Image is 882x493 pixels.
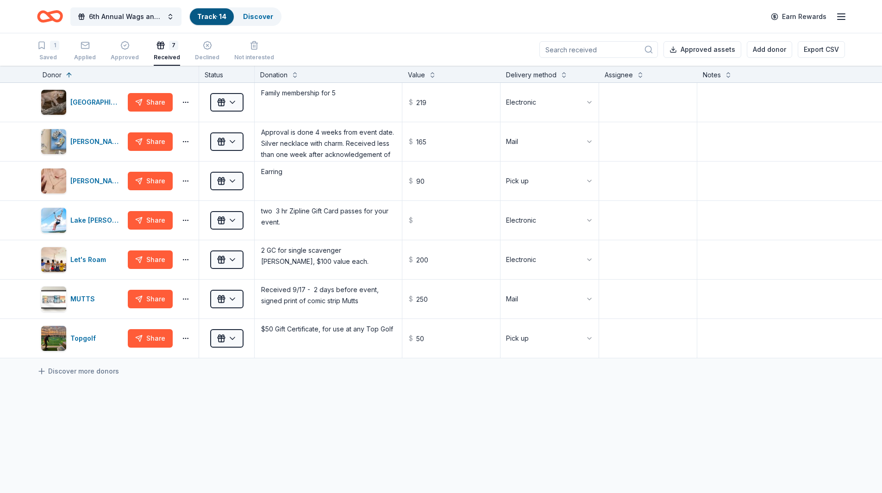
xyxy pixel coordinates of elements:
[128,93,173,112] button: Share
[70,136,124,147] div: [PERSON_NAME]
[798,41,845,58] button: Export CSV
[41,287,66,312] img: Image for MUTTS
[195,37,219,66] button: Declined
[89,11,163,22] span: 6th Annual Wags and [PERSON_NAME] Casino Night
[41,207,124,233] button: Image for Lake Travis Zipline AdventuresLake [PERSON_NAME] Adventures
[70,97,124,108] div: [GEOGRAPHIC_DATA]
[41,90,66,115] img: Image for Houston Zoo
[154,49,180,56] div: Received
[765,8,832,25] a: Earn Rewards
[41,247,124,273] button: Image for Let's RoamLet's Roam
[37,366,119,377] a: Discover more donors
[663,41,741,58] button: Approved assets
[41,89,124,115] button: Image for Houston Zoo[GEOGRAPHIC_DATA]
[37,54,59,61] div: Saved
[41,129,66,154] img: Image for James Avery
[41,325,124,351] button: Image for TopgolfTopgolf
[128,211,173,230] button: Share
[70,293,99,305] div: MUTTS
[128,290,173,308] button: Share
[605,69,633,81] div: Assignee
[128,329,173,348] button: Share
[128,172,173,190] button: Share
[703,69,721,81] div: Notes
[256,84,401,121] textarea: Family membership for 5
[70,175,124,187] div: [PERSON_NAME]
[41,168,124,194] button: Image for Kendra Scott[PERSON_NAME]
[256,202,401,239] textarea: two 3 hr Zipline Gift Card passes for your event.
[74,54,96,61] div: Applied
[195,54,219,61] div: Declined
[41,168,66,193] img: Image for Kendra Scott
[41,247,66,272] img: Image for Let's Roam
[70,254,110,265] div: Let's Roam
[234,54,274,61] div: Not interested
[70,7,181,26] button: 6th Annual Wags and [PERSON_NAME] Casino Night
[111,37,139,66] button: Approved
[37,6,63,27] a: Home
[50,41,59,50] div: 1
[256,123,401,160] textarea: Approval is done 4 weeks from event date. Silver necklace with charm. Received less than one week...
[128,250,173,269] button: Share
[243,12,273,20] a: Discover
[747,41,792,58] button: Add donor
[256,320,401,357] textarea: $50 Gift Certificate, for use at any Top Golf
[260,69,288,81] div: Donation
[256,241,401,278] textarea: 2 GC for single scavenger [PERSON_NAME], $100 value each.
[189,7,281,26] button: Track· 14Discover
[43,69,62,81] div: Donor
[506,69,557,81] div: Delivery method
[74,37,96,66] button: Applied
[169,36,178,45] div: 7
[256,162,401,200] textarea: Earring
[41,208,66,233] img: Image for Lake Travis Zipline Adventures
[41,286,124,312] button: Image for MUTTSMUTTS
[128,132,173,151] button: Share
[70,215,124,226] div: Lake [PERSON_NAME] Adventures
[199,66,255,82] div: Status
[154,37,180,66] button: 7Received
[256,281,401,318] textarea: Received 9/17 - 2 days before event, signed print of comic strip Mutts
[70,333,100,344] div: Topgolf
[408,69,425,81] div: Value
[539,41,658,58] input: Search received
[197,12,226,20] a: Track· 14
[111,54,139,61] div: Approved
[37,37,59,66] button: 1Saved
[41,326,66,351] img: Image for Topgolf
[234,37,274,66] button: Not interested
[41,129,124,155] button: Image for James Avery[PERSON_NAME]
